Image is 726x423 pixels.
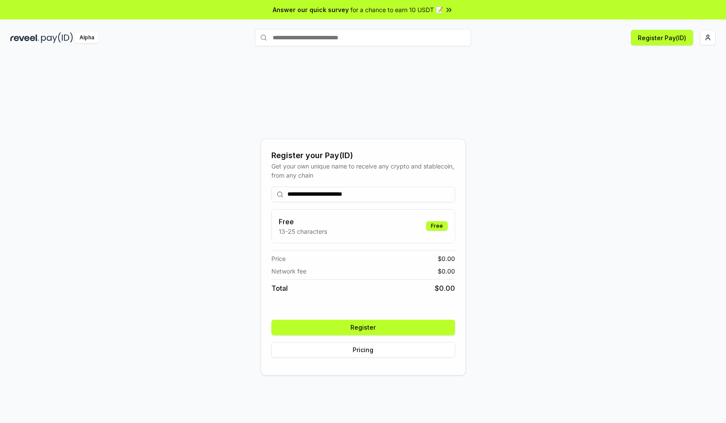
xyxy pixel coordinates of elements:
img: pay_id [41,32,73,43]
p: 13-25 characters [279,227,327,236]
span: Total [271,283,288,293]
button: Register Pay(ID) [631,30,693,45]
div: Alpha [75,32,99,43]
span: $ 0.00 [438,267,455,276]
h3: Free [279,216,327,227]
span: $ 0.00 [438,254,455,263]
span: $ 0.00 [435,283,455,293]
span: Price [271,254,286,263]
img: reveel_dark [10,32,39,43]
button: Pricing [271,342,455,358]
span: for a chance to earn 10 USDT 📝 [350,5,443,14]
span: Network fee [271,267,306,276]
div: Get your own unique name to receive any crypto and stablecoin, from any chain [271,162,455,180]
div: Free [426,221,448,231]
span: Answer our quick survey [273,5,349,14]
div: Register your Pay(ID) [271,149,455,162]
button: Register [271,320,455,335]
